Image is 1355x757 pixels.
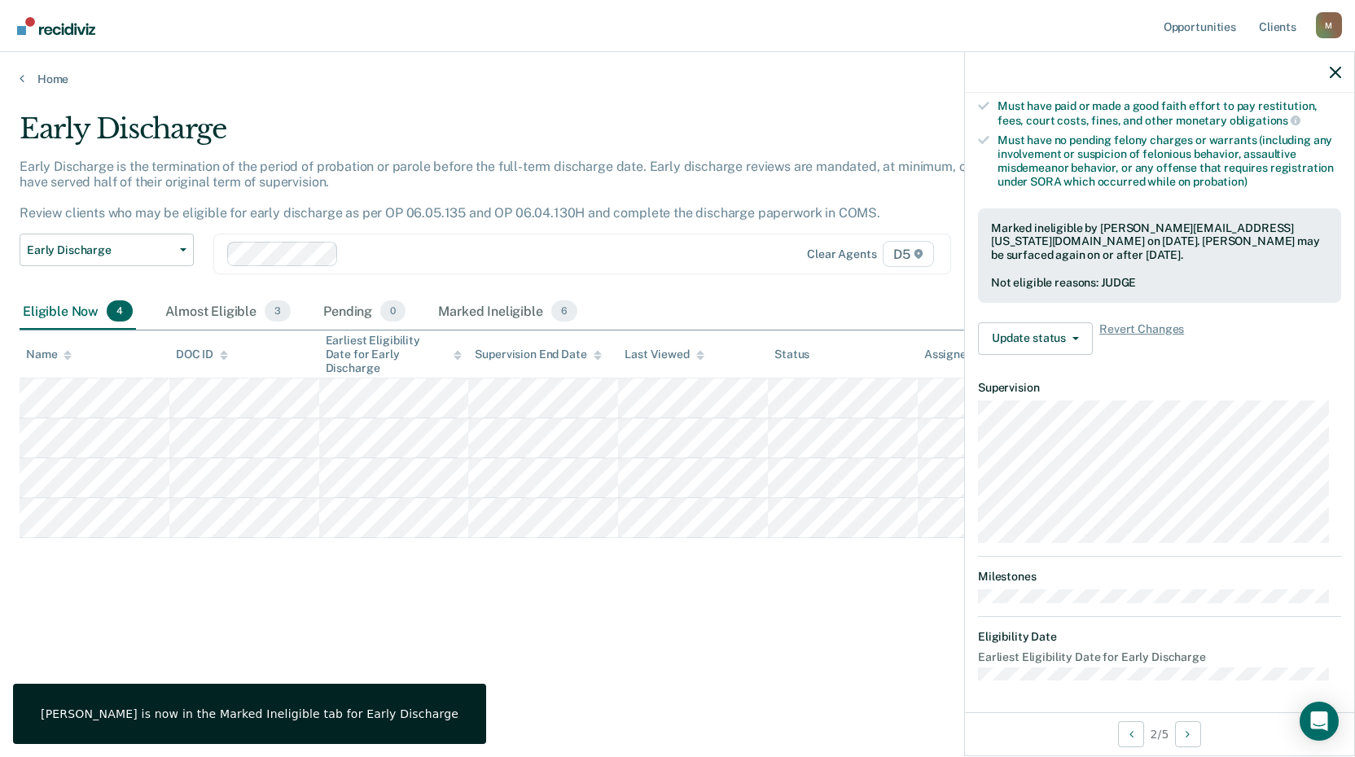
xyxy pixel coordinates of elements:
span: D5 [883,241,934,267]
p: Early Discharge is the termination of the period of probation or parole before the full-term disc... [20,159,1031,221]
button: Next Opportunity [1175,721,1201,747]
div: Marked Ineligible [435,294,581,330]
span: obligations [1230,114,1300,127]
div: Open Intercom Messenger [1300,702,1339,741]
dt: Milestones [978,570,1341,584]
div: Eligible Now [20,294,136,330]
dt: Eligibility Date [978,630,1341,644]
div: 2 / 5 [965,712,1354,755]
button: Update status [978,322,1093,355]
div: Assigned to [924,348,1001,361]
span: 6 [551,300,577,322]
div: [PERSON_NAME] is now in the Marked Ineligible tab for Early Discharge [41,707,458,721]
div: Must have paid or made a good faith effort to pay restitution, fees, court costs, fines, and othe... [998,99,1341,127]
div: Almost Eligible [162,294,294,330]
span: 3 [265,300,291,322]
span: 0 [380,300,406,322]
div: Not eligible reasons: JUDGE [991,276,1328,290]
span: Early Discharge [27,243,173,257]
div: Last Viewed [625,348,704,361]
div: Must have no pending felony charges or warrants (including any involvement or suspicion of feloni... [998,133,1341,188]
div: DOC ID [176,348,228,361]
button: Previous Opportunity [1118,721,1144,747]
dt: Earliest Eligibility Date for Early Discharge [978,650,1341,664]
div: Clear agents [807,247,876,261]
div: Marked ineligible by [PERSON_NAME][EMAIL_ADDRESS][US_STATE][DOMAIN_NAME] on [DATE]. [PERSON_NAME]... [991,221,1328,262]
div: Earliest Eligibility Date for Early Discharge [326,334,463,374]
div: Status [774,348,809,361]
button: Profile dropdown button [1316,12,1342,38]
span: probation) [1193,175,1248,188]
div: Name [26,348,72,361]
span: 4 [107,300,133,322]
span: Revert Changes [1099,322,1184,355]
img: Recidiviz [17,17,95,35]
a: Home [20,72,1335,86]
div: M [1316,12,1342,38]
div: Pending [320,294,409,330]
div: Early Discharge [20,112,1036,159]
div: Supervision End Date [475,348,601,361]
dt: Supervision [978,381,1341,395]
